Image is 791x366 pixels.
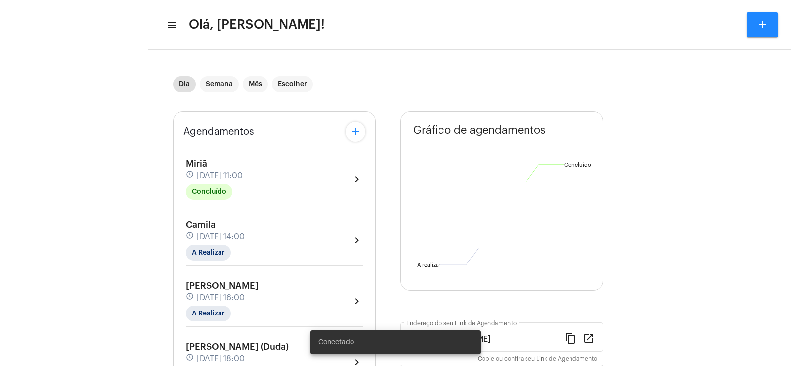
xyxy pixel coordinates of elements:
[186,281,259,290] span: [PERSON_NAME]
[186,231,195,242] mat-icon: schedule
[272,76,313,92] mat-chip: Escolher
[564,162,591,168] text: Concluído
[186,342,289,351] span: [PERSON_NAME] (Duda)
[186,353,195,364] mat-icon: schedule
[183,126,254,137] span: Agendamentos
[186,245,231,261] mat-chip: A Realizar
[351,295,363,307] mat-icon: chevron_right
[318,337,354,347] span: Conectado
[197,354,245,363] span: [DATE] 18:00
[756,19,768,31] mat-icon: add
[200,76,239,92] mat-chip: Semana
[186,184,232,200] mat-chip: Concluído
[173,76,196,92] mat-chip: Dia
[478,356,597,363] mat-hint: Copie ou confira seu Link de Agendamento
[197,232,245,241] span: [DATE] 14:00
[166,19,176,31] mat-icon: sidenav icon
[186,220,216,229] span: Camila
[417,262,440,268] text: A realizar
[186,170,195,181] mat-icon: schedule
[197,171,243,180] span: [DATE] 11:00
[243,76,268,92] mat-chip: Mês
[186,306,231,321] mat-chip: A Realizar
[186,159,207,168] span: Miriã
[197,293,245,302] span: [DATE] 16:00
[565,332,576,344] mat-icon: content_copy
[351,173,363,185] mat-icon: chevron_right
[583,332,595,344] mat-icon: open_in_new
[413,124,546,136] span: Gráfico de agendamentos
[350,126,361,138] mat-icon: add
[186,292,195,303] mat-icon: schedule
[189,17,325,33] span: Olá, [PERSON_NAME]!
[351,234,363,246] mat-icon: chevron_right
